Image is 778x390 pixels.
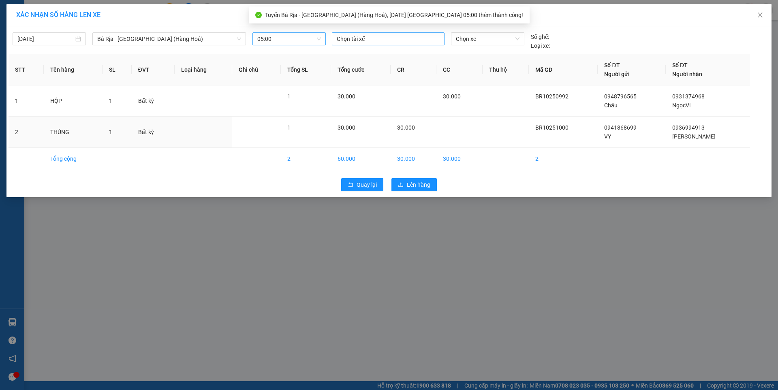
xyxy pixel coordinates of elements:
span: 1 [109,129,112,135]
span: BR10251000 [535,124,569,131]
span: 30.000 [397,124,415,131]
td: 2 [9,117,44,148]
span: [PERSON_NAME] [672,133,716,140]
span: VY [604,133,611,140]
span: Số ĐT [604,62,620,68]
th: Mã GD [529,54,598,85]
th: SL [103,54,132,85]
button: Close [749,4,772,27]
span: XÁC NHẬN SỐ HÀNG LÊN XE [16,11,100,19]
th: Loại hàng [175,54,232,85]
span: Chọn xe [456,33,519,45]
th: CR [391,54,437,85]
td: 1 [9,85,44,117]
td: Bất kỳ [132,85,175,117]
td: HỘP [44,85,103,117]
span: close [757,12,763,18]
span: 30.000 [443,93,461,100]
span: 1 [287,124,291,131]
span: Châu [604,102,618,109]
td: THÙNG [44,117,103,148]
span: upload [398,182,404,188]
th: Tổng SL [281,54,331,85]
span: 0931374968 [672,93,705,100]
span: Lên hàng [407,180,430,189]
th: Thu hộ [483,54,529,85]
span: 30.000 [338,93,355,100]
th: Ghi chú [232,54,281,85]
td: Tổng cộng [44,148,103,170]
span: 0941868699 [604,124,637,131]
button: rollbackQuay lại [341,178,383,191]
th: Tên hàng [44,54,103,85]
span: 05:00 [257,33,321,45]
span: Tuyến Bà Rịa - [GEOGRAPHIC_DATA] (Hàng Hoá), [DATE] [GEOGRAPHIC_DATA] 05:00 thêm thành công! [265,12,523,18]
span: down [237,36,242,41]
td: 60.000 [331,148,391,170]
td: 30.000 [391,148,437,170]
span: 0936994913 [672,124,705,131]
span: 30.000 [338,124,355,131]
span: Quay lại [357,180,377,189]
span: Số ĐT [672,62,688,68]
th: CC [436,54,483,85]
td: 2 [529,148,598,170]
th: ĐVT [132,54,175,85]
th: STT [9,54,44,85]
span: Loại xe: [531,41,550,50]
span: 1 [287,93,291,100]
span: NgọcVi [672,102,690,109]
td: 30.000 [436,148,483,170]
td: 2 [281,148,331,170]
span: 0948796565 [604,93,637,100]
span: rollback [348,182,353,188]
button: uploadLên hàng [391,178,437,191]
span: Bà Rịa - Sài Gòn (Hàng Hoá) [97,33,241,45]
td: Bất kỳ [132,117,175,148]
span: Người nhận [672,71,702,77]
span: check-circle [255,12,262,18]
th: Tổng cước [331,54,391,85]
span: Số ghế: [531,32,549,41]
span: 1 [109,98,112,104]
span: Người gửi [604,71,630,77]
input: 15/10/2025 [17,34,74,43]
span: BR10250992 [535,93,569,100]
